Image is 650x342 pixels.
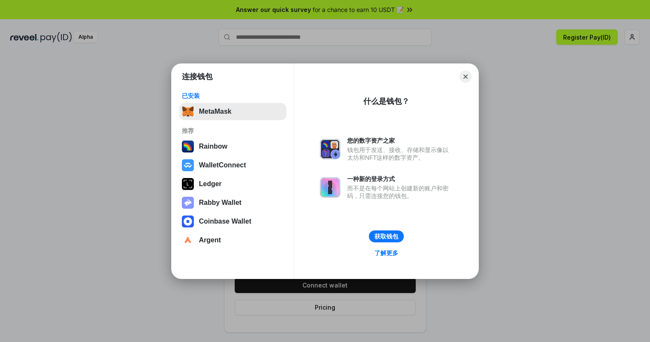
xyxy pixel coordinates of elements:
div: Coinbase Wallet [199,218,251,225]
button: Coinbase Wallet [179,213,286,230]
div: 已安装 [182,92,284,100]
button: 获取钱包 [369,230,404,242]
img: svg+xml,%3Csvg%20xmlns%3D%22http%3A%2F%2Fwww.w3.org%2F2000%2Fsvg%22%20fill%3D%22none%22%20viewBox... [320,139,340,159]
div: Rainbow [199,143,227,150]
div: 推荐 [182,127,284,135]
img: svg+xml,%3Csvg%20width%3D%2228%22%20height%3D%2228%22%20viewBox%3D%220%200%2028%2028%22%20fill%3D... [182,216,194,227]
img: svg+xml,%3Csvg%20xmlns%3D%22http%3A%2F%2Fwww.w3.org%2F2000%2Fsvg%22%20fill%3D%22none%22%20viewBox... [182,197,194,209]
h1: 连接钱包 [182,72,213,82]
img: svg+xml,%3Csvg%20xmlns%3D%22http%3A%2F%2Fwww.w3.org%2F2000%2Fsvg%22%20fill%3D%22none%22%20viewBox... [320,177,340,198]
button: Close [460,71,472,83]
div: 获取钱包 [374,233,398,240]
div: Ledger [199,180,221,188]
div: WalletConnect [199,161,246,169]
div: 什么是钱包？ [363,96,409,106]
img: svg+xml,%3Csvg%20fill%3D%22none%22%20height%3D%2233%22%20viewBox%3D%220%200%2035%2033%22%20width%... [182,106,194,118]
a: 了解更多 [369,247,403,259]
img: svg+xml,%3Csvg%20xmlns%3D%22http%3A%2F%2Fwww.w3.org%2F2000%2Fsvg%22%20width%3D%2228%22%20height%3... [182,178,194,190]
div: 钱包用于发送、接收、存储和显示像以太坊和NFT这样的数字资产。 [347,146,453,161]
div: 了解更多 [374,249,398,257]
button: Argent [179,232,286,249]
button: WalletConnect [179,157,286,174]
div: 一种新的登录方式 [347,175,453,183]
div: 您的数字资产之家 [347,137,453,144]
button: Rainbow [179,138,286,155]
button: Rabby Wallet [179,194,286,211]
img: svg+xml,%3Csvg%20width%3D%22120%22%20height%3D%22120%22%20viewBox%3D%220%200%20120%20120%22%20fil... [182,141,194,152]
button: Ledger [179,175,286,193]
div: MetaMask [199,108,231,115]
div: 而不是在每个网站上创建新的账户和密码，只需连接您的钱包。 [347,184,453,200]
div: Argent [199,236,221,244]
img: svg+xml,%3Csvg%20width%3D%2228%22%20height%3D%2228%22%20viewBox%3D%220%200%2028%2028%22%20fill%3D... [182,159,194,171]
button: MetaMask [179,103,286,120]
div: Rabby Wallet [199,199,242,207]
img: svg+xml,%3Csvg%20width%3D%2228%22%20height%3D%2228%22%20viewBox%3D%220%200%2028%2028%22%20fill%3D... [182,234,194,246]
